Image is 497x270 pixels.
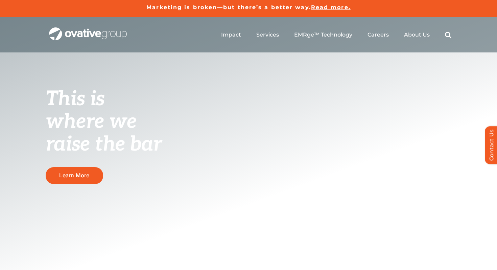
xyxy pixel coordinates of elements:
[59,172,89,179] span: Learn More
[404,31,430,38] a: About Us
[49,27,127,33] a: OG_Full_horizontal_WHT
[445,31,451,38] a: Search
[46,87,104,111] span: This is
[294,31,352,38] a: EMRge™ Technology
[221,24,451,46] nav: Menu
[368,31,389,38] a: Careers
[256,31,279,38] a: Services
[46,167,103,184] a: Learn More
[46,110,162,157] span: where we raise the bar
[311,4,351,10] a: Read more.
[221,31,241,38] a: Impact
[146,4,311,10] a: Marketing is broken—but there’s a better way.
